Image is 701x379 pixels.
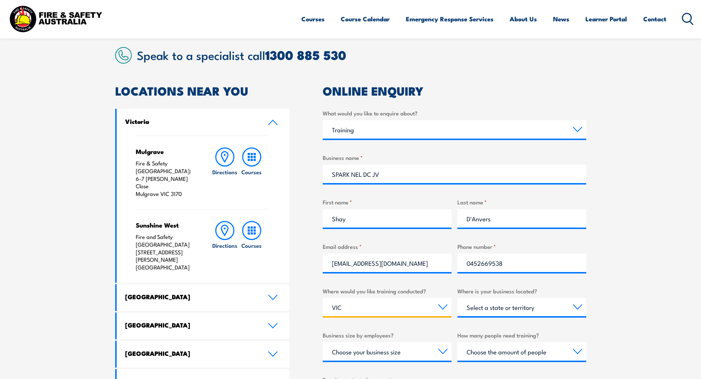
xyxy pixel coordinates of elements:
h4: [GEOGRAPHIC_DATA] [125,349,257,357]
h6: Courses [241,242,262,249]
a: Victoria [117,109,290,136]
label: How many people need training? [457,331,586,339]
a: [GEOGRAPHIC_DATA] [117,312,290,339]
p: Fire and Safety [GEOGRAPHIC_DATA] [STREET_ADDRESS][PERSON_NAME] [GEOGRAPHIC_DATA] [136,233,197,271]
h2: ONLINE ENQUIRY [323,85,586,96]
a: Course Calendar [341,9,390,29]
a: Directions [212,221,238,271]
a: [GEOGRAPHIC_DATA] [117,341,290,368]
label: What would you like to enquire about? [323,109,586,117]
h4: Mulgrave [136,147,197,155]
h6: Courses [241,168,262,176]
h4: [GEOGRAPHIC_DATA] [125,293,257,301]
label: Business size by employees? [323,331,452,339]
a: 1300 885 530 [265,45,346,64]
a: Courses [238,221,265,271]
h4: [GEOGRAPHIC_DATA] [125,321,257,329]
a: Contact [643,9,666,29]
h6: Directions [212,242,237,249]
a: [GEOGRAPHIC_DATA] [117,284,290,311]
h2: LOCATIONS NEAR YOU [115,85,290,96]
label: Last name [457,198,586,206]
a: Courses [301,9,325,29]
label: Phone number [457,242,586,251]
label: Email address [323,242,452,251]
a: Courses [238,147,265,198]
label: First name [323,198,452,206]
h2: Speak to a specialist call [137,48,586,61]
label: Business name [323,153,586,162]
a: About Us [510,9,537,29]
p: Fire & Safety [GEOGRAPHIC_DATA]: 6-7 [PERSON_NAME] Close Mulgrave VIC 3170 [136,160,197,198]
label: Where is your business located? [457,287,586,295]
a: Directions [212,147,238,198]
h4: Victoria [125,117,257,125]
label: Where would you like training conducted? [323,287,452,295]
h4: Sunshine West [136,221,197,229]
a: News [553,9,569,29]
a: Emergency Response Services [406,9,493,29]
h6: Directions [212,168,237,176]
a: Learner Portal [585,9,627,29]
